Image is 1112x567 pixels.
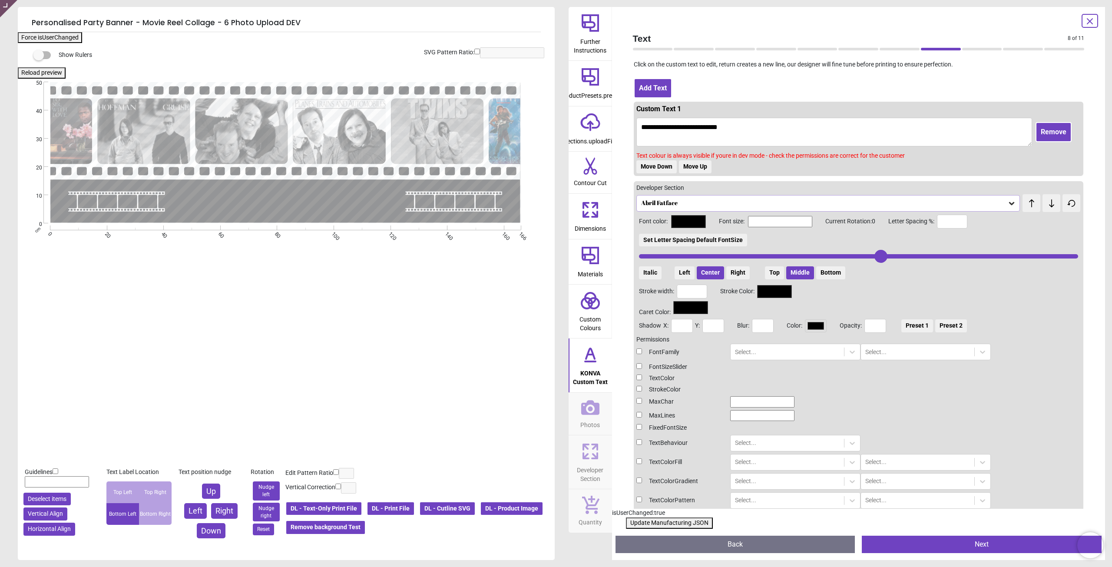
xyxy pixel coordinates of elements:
[139,481,172,503] div: Top Right
[139,503,172,525] div: Bottom Right
[569,489,612,533] button: Quantity
[25,468,53,475] span: Guidelines
[816,266,845,279] button: Bottom
[636,160,677,173] button: Move Down
[935,319,967,332] button: Preset 2
[480,501,543,516] button: DL - Product Image
[675,266,695,279] button: Left
[636,184,1081,192] div: Developer Section
[18,67,66,79] button: Reload preview
[636,411,723,420] div: MaxLines
[679,160,712,173] button: Move Up
[106,503,139,525] div: Bottom Left
[569,194,612,239] button: Dimensions
[424,48,474,57] label: SVG Pattern Ratio:
[639,301,1079,317] div: Caret Color:
[639,285,1079,298] div: Stroke width: Stroke Color:
[106,481,139,503] div: Top Left
[616,536,855,553] button: Back
[569,7,612,60] button: Further Instructions
[634,78,672,98] button: Add Text
[253,524,274,535] button: Reset
[636,152,905,159] span: Text colour is always visible if youre in dev mode - check the permissions are correct for the cu...
[569,106,612,152] button: sections.uploadFile
[560,87,620,100] span: productPresets.preset
[640,199,1008,207] div: Abril Fatface
[197,523,225,538] button: Down
[211,503,238,518] button: Right
[1077,532,1103,558] iframe: Brevo live chat
[786,266,814,279] button: Middle
[419,501,476,516] button: DL - Cutline SVG
[636,424,723,432] div: FixedFontSize
[569,152,612,193] button: Contour Cut
[765,266,784,279] button: Top
[636,348,723,357] div: FontFamily
[639,234,747,247] button: Set Letter Spacing Default FontSize
[106,468,172,477] div: Text Label Location
[636,363,723,371] div: FontSizeSlider
[639,319,1079,333] div: X: Y: Blur: Color: Opacity:
[569,393,612,435] button: Photos
[636,398,723,406] div: MaxChar
[26,80,42,87] span: 50
[32,14,541,32] h5: Personalised Party Banner - Movie Reel Collage - 6 Photo Upload DEV
[569,365,611,386] span: KONVA Custom Text
[569,435,612,489] button: Developer Section
[285,483,335,492] label: Vertical Correction
[697,266,724,279] button: Center
[901,319,933,332] button: Preset 1
[202,484,220,499] button: Up
[580,417,600,430] span: Photos
[636,477,723,486] div: TextColorGradient
[569,61,612,106] button: productPresets.preset
[633,32,1068,45] span: Text
[639,322,661,330] label: Shadow
[39,50,555,60] div: Show Rulers
[18,32,82,43] button: Force isUserChanged
[636,496,723,505] div: TextColorPattern
[1036,122,1072,142] button: Remove
[636,385,723,394] div: StrokeColor
[574,175,607,188] span: Contour Cut
[569,285,612,338] button: Custom Colours
[253,481,280,501] button: Nudge left
[367,501,415,516] button: DL - Print File
[636,458,723,467] div: TextColorFill
[23,523,75,536] button: Horizontal Align
[569,338,612,392] button: KONVA Custom Text
[639,215,1079,279] div: Font color: Font size: Current Rotation: 0
[639,266,662,279] button: Italic
[569,311,611,332] span: Custom Colours
[626,517,713,529] button: Update Manufacturing JSON
[578,266,603,279] span: Materials
[1068,35,1084,42] span: 8 of 11
[612,509,1105,517] div: isUserChanged: true
[179,468,244,477] div: Text position nudge
[875,217,934,226] span: Letter Spacing %:
[184,503,207,518] button: Left
[569,239,612,285] button: Materials
[285,501,362,516] button: DL - Text-Only Print File
[569,462,611,483] span: Developer Section
[575,220,606,233] span: Dimensions
[726,266,750,279] button: Right
[23,507,67,521] button: Vertical Align
[636,105,681,113] span: Custom Text 1
[253,503,280,522] button: Nudge right
[285,520,366,535] button: Remove background Test
[862,536,1102,553] button: Next
[636,374,723,383] div: TextColor
[636,335,1081,344] div: Permissions
[579,514,602,527] span: Quantity
[636,439,723,448] div: TextBehaviour
[626,60,1092,69] p: Click on the custom text to edit, return creates a new line, our designer will fine tune before p...
[251,468,282,477] div: Rotation
[569,33,611,55] span: Further Instructions
[564,133,616,146] span: sections.uploadFile
[285,469,333,477] label: Edit Pattern Ratio
[23,493,71,506] button: Deselect items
